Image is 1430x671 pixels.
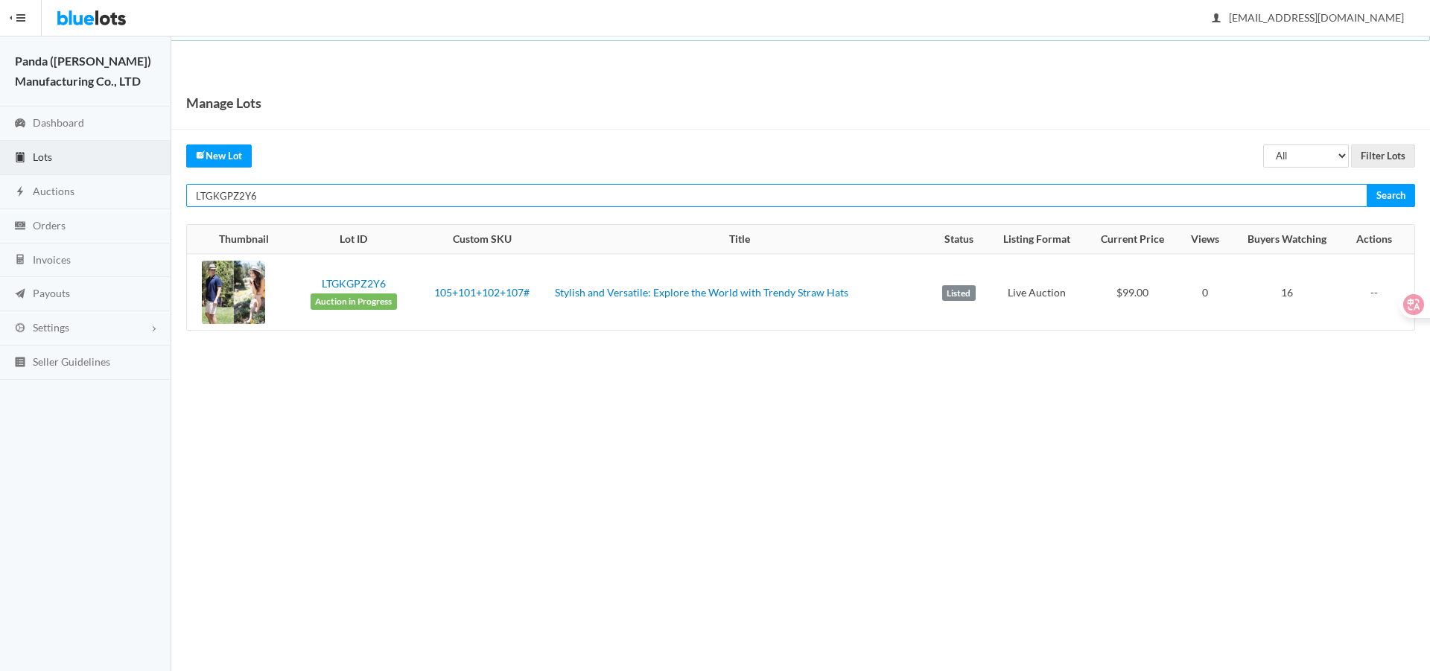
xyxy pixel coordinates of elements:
a: 105+101+102+107# [434,286,530,299]
span: [EMAIL_ADDRESS][DOMAIN_NAME] [1213,11,1404,24]
ion-icon: create [196,150,206,159]
span: Auctions [33,185,74,197]
td: -- [1344,254,1414,330]
span: Invoices [33,253,71,266]
td: 16 [1230,254,1344,330]
td: 0 [1180,254,1230,330]
ion-icon: flash [13,185,28,200]
th: Status [930,225,987,255]
th: Buyers Watching [1230,225,1344,255]
span: Lots [33,150,52,163]
th: Title [549,225,930,255]
ion-icon: calculator [13,253,28,267]
span: Orders [33,219,66,232]
span: Auction in Progress [311,293,397,310]
td: $99.00 [1086,254,1180,330]
h1: Manage Lots [186,92,261,114]
ion-icon: cog [13,322,28,336]
label: Listed [942,285,976,302]
span: Dashboard [33,116,84,129]
th: Views [1180,225,1230,255]
ion-icon: cash [13,220,28,234]
strong: Panda ([PERSON_NAME]) Manufacturing Co., LTD [15,54,151,88]
input: Search your lots... [186,184,1367,207]
a: Stylish and Versatile: Explore the World with Trendy Straw Hats [555,286,848,299]
a: LTGKGPZ2Y6 [322,277,386,290]
th: Current Price [1086,225,1180,255]
ion-icon: list box [13,356,28,370]
span: Seller Guidelines [33,355,110,368]
ion-icon: speedometer [13,117,28,131]
th: Lot ID [292,225,415,255]
th: Thumbnail [187,225,292,255]
ion-icon: paper plane [13,287,28,302]
th: Listing Format [987,225,1085,255]
input: Search [1367,184,1415,207]
a: createNew Lot [186,144,252,168]
th: Actions [1344,225,1414,255]
ion-icon: person [1209,12,1224,26]
td: Live Auction [987,254,1085,330]
span: Settings [33,321,69,334]
ion-icon: clipboard [13,151,28,165]
th: Custom SKU [415,225,549,255]
input: Filter Lots [1351,144,1415,168]
span: Payouts [33,287,70,299]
